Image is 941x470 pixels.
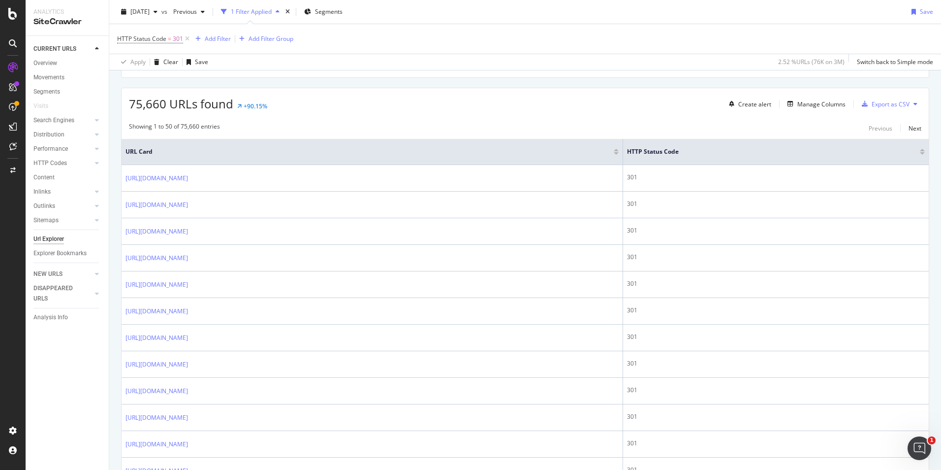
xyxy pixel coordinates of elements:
[125,227,188,236] a: [URL][DOMAIN_NAME]
[33,101,48,111] div: Visits
[249,34,293,43] div: Add Filter Group
[33,312,68,323] div: Analysis Info
[195,58,208,66] div: Save
[125,306,188,316] a: [URL][DOMAIN_NAME]
[161,7,169,16] span: vs
[778,58,845,66] div: 2.52 % URLs ( 76K on 3M )
[909,122,921,134] button: Next
[117,4,161,20] button: [DATE]
[244,102,267,110] div: +90.15%
[33,187,51,197] div: Inlinks
[163,58,178,66] div: Clear
[33,248,87,259] div: Explorer Bookmarks
[33,187,92,197] a: Inlinks
[33,158,92,168] a: HTTP Codes
[117,34,166,43] span: HTTP Status Code
[130,58,146,66] div: Apply
[231,7,272,16] div: 1 Filter Applied
[908,4,933,20] button: Save
[125,173,188,183] a: [URL][DOMAIN_NAME]
[33,172,102,183] a: Content
[33,101,58,111] a: Visits
[784,98,846,110] button: Manage Columns
[129,96,233,112] span: 75,660 URLs found
[33,130,64,140] div: Distribution
[191,33,231,45] button: Add Filter
[217,4,283,20] button: 1 Filter Applied
[173,32,183,46] span: 301
[33,234,64,244] div: Url Explorer
[627,226,925,235] div: 301
[183,54,208,70] button: Save
[117,54,146,70] button: Apply
[33,248,102,259] a: Explorer Bookmarks
[33,215,92,226] a: Sitemaps
[857,58,933,66] div: Switch back to Simple mode
[928,436,936,444] span: 1
[627,200,925,208] div: 301
[627,173,925,182] div: 301
[33,44,92,54] a: CURRENT URLS
[125,360,188,369] a: [URL][DOMAIN_NAME]
[125,413,188,423] a: [URL][DOMAIN_NAME]
[33,312,102,323] a: Analysis Info
[738,100,771,108] div: Create alert
[33,87,102,97] a: Segments
[33,144,92,154] a: Performance
[125,147,611,156] span: URL Card
[125,386,188,396] a: [URL][DOMAIN_NAME]
[33,87,60,97] div: Segments
[315,7,343,16] span: Segments
[125,253,188,263] a: [URL][DOMAIN_NAME]
[908,436,931,460] iframe: Intercom live chat
[627,386,925,395] div: 301
[130,7,150,16] span: 2025 Aug. 26th
[627,333,925,341] div: 301
[150,54,178,70] button: Clear
[627,306,925,315] div: 301
[627,439,925,448] div: 301
[33,58,57,68] div: Overview
[33,172,55,183] div: Content
[33,115,74,126] div: Search Engines
[169,4,209,20] button: Previous
[627,147,905,156] span: HTTP Status Code
[627,412,925,421] div: 301
[920,7,933,16] div: Save
[33,144,68,154] div: Performance
[33,44,76,54] div: CURRENT URLS
[33,201,55,211] div: Outlinks
[869,122,892,134] button: Previous
[33,158,67,168] div: HTTP Codes
[283,7,292,17] div: times
[205,34,231,43] div: Add Filter
[33,72,102,83] a: Movements
[129,122,220,134] div: Showing 1 to 50 of 75,660 entries
[125,200,188,210] a: [URL][DOMAIN_NAME]
[168,34,171,43] span: =
[33,234,102,244] a: Url Explorer
[627,279,925,288] div: 301
[33,215,59,226] div: Sitemaps
[627,359,925,368] div: 301
[33,16,101,28] div: SiteCrawler
[125,439,188,449] a: [URL][DOMAIN_NAME]
[33,8,101,16] div: Analytics
[33,283,92,304] a: DISAPPEARED URLS
[125,280,188,290] a: [URL][DOMAIN_NAME]
[33,283,83,304] div: DISAPPEARED URLS
[858,96,910,112] button: Export as CSV
[627,253,925,262] div: 301
[33,269,63,279] div: NEW URLS
[725,96,771,112] button: Create alert
[869,124,892,133] div: Previous
[909,124,921,133] div: Next
[853,54,933,70] button: Switch back to Simple mode
[872,100,910,108] div: Export as CSV
[33,201,92,211] a: Outlinks
[33,269,92,279] a: NEW URLS
[235,33,293,45] button: Add Filter Group
[125,333,188,343] a: [URL][DOMAIN_NAME]
[300,4,346,20] button: Segments
[33,72,64,83] div: Movements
